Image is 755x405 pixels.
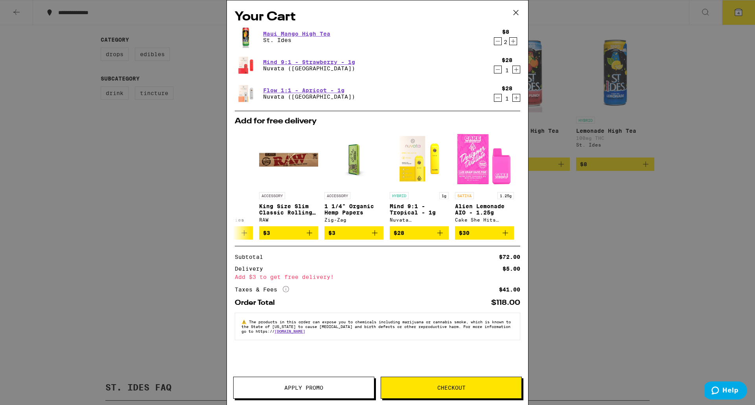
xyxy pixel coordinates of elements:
[502,57,512,63] div: $28
[455,129,514,188] img: Cake She Hits Different - Alien Lemonade AIO - 1.25g
[235,254,269,260] div: Subtotal
[263,65,355,71] p: Nuvata ([GEOGRAPHIC_DATA])
[502,67,512,73] div: 1
[324,203,383,216] p: 1 1/4" Organic Hemp Papers
[241,319,511,334] span: The products in this order can expose you to chemicals including marijuana or cannabis smoke, whi...
[502,29,509,35] div: $8
[259,226,318,240] button: Add to bag
[390,217,449,222] div: Nuvata ([GEOGRAPHIC_DATA])
[235,299,280,306] div: Order Total
[235,26,257,48] img: St. Ides - Maui Mango High Tea
[437,385,466,390] span: Checkout
[324,192,350,199] p: ACCESSORY
[328,230,335,236] span: $3
[324,129,383,188] img: Zig-Zag - 1 1/4" Organic Hemp Papers
[263,93,355,100] p: Nuvata ([GEOGRAPHIC_DATA])
[263,31,330,37] a: Maui Mango High Tea
[235,274,520,280] div: Add $3 to get free delivery!
[324,129,383,226] a: Open page for 1 1/4" Organic Hemp Papers from Zig-Zag
[263,37,330,43] p: St. Ides
[241,319,249,324] span: ⚠️
[455,129,514,226] a: Open page for Alien Lemonade AIO - 1.25g from Cake She Hits Different
[235,82,257,104] img: Nuvata (CA) - Flow 1:1 - Apricot - 1g
[390,203,449,216] p: Mind 9:1 - Tropical - 1g
[284,385,323,390] span: Apply Promo
[502,95,512,102] div: 1
[394,230,404,236] span: $28
[259,129,318,188] img: RAW - King Size Slim Classic Rolling Papers
[439,192,449,199] p: 1g
[390,192,409,199] p: HYBRID
[259,192,285,199] p: ACCESSORY
[455,192,474,199] p: SATIVA
[259,217,318,222] div: RAW
[324,217,383,222] div: Zig-Zag
[235,8,520,26] h2: Your Cart
[503,266,520,271] div: $5.00
[259,203,318,216] p: King Size Slim Classic Rolling Papers
[502,39,509,45] div: 2
[494,66,502,73] button: Decrement
[390,226,449,240] button: Add to bag
[705,381,747,401] iframe: Opens a widget where you can find more information
[381,377,522,399] button: Checkout
[499,254,520,260] div: $72.00
[274,329,305,334] a: [DOMAIN_NAME]
[233,377,374,399] button: Apply Promo
[509,37,517,45] button: Increment
[263,59,355,65] a: Mind 9:1 - Strawberry - 1g
[494,94,502,102] button: Decrement
[494,37,502,45] button: Decrement
[455,226,514,240] button: Add to bag
[263,230,270,236] span: $3
[491,299,520,306] div: $118.00
[502,85,512,92] div: $28
[459,230,470,236] span: $30
[455,203,514,216] p: Alien Lemonade AIO - 1.25g
[499,287,520,292] div: $41.00
[235,286,289,293] div: Taxes & Fees
[235,54,257,76] img: Nuvata (CA) - Mind 9:1 - Strawberry - 1g
[390,129,449,188] img: Nuvata (CA) - Mind 9:1 - Tropical - 1g
[324,226,383,240] button: Add to bag
[497,192,514,199] p: 1.25g
[235,117,520,125] h2: Add for free delivery
[390,129,449,226] a: Open page for Mind 9:1 - Tropical - 1g from Nuvata (CA)
[263,87,355,93] a: Flow 1:1 - Apricot - 1g
[512,94,520,102] button: Increment
[259,129,318,226] a: Open page for King Size Slim Classic Rolling Papers from RAW
[455,217,514,222] div: Cake She Hits Different
[512,66,520,73] button: Increment
[235,266,269,271] div: Delivery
